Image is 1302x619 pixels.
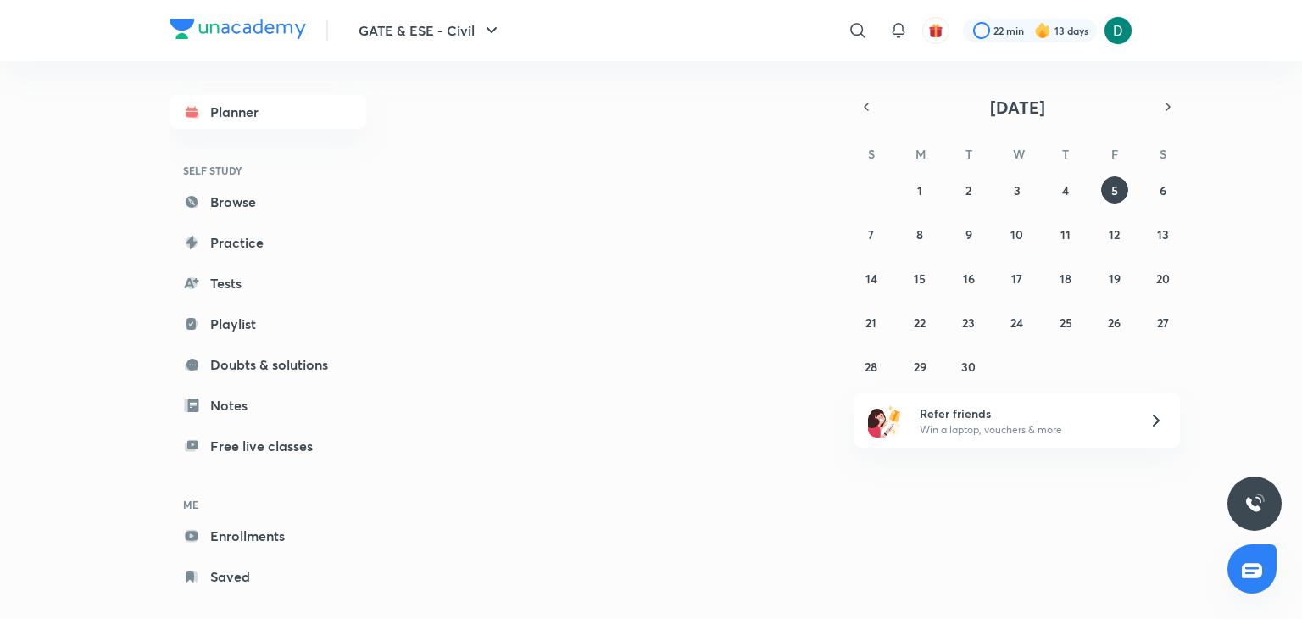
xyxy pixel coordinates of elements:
[1014,182,1021,198] abbr: September 3, 2025
[170,95,366,129] a: Planner
[1062,182,1069,198] abbr: September 4, 2025
[915,146,926,162] abbr: Monday
[955,309,982,336] button: September 23, 2025
[928,23,943,38] img: avatar
[1156,270,1170,287] abbr: September 20, 2025
[170,226,366,259] a: Practice
[916,226,923,243] abbr: September 8, 2025
[1157,315,1169,331] abbr: September 27, 2025
[858,220,885,248] button: September 7, 2025
[1052,265,1079,292] button: September 18, 2025
[914,359,926,375] abbr: September 29, 2025
[906,220,933,248] button: September 8, 2025
[170,185,366,219] a: Browse
[1004,265,1031,292] button: September 17, 2025
[1052,176,1079,204] button: September 4, 2025
[170,560,366,594] a: Saved
[1149,176,1177,204] button: September 6, 2025
[1101,176,1128,204] button: September 5, 2025
[1109,270,1121,287] abbr: September 19, 2025
[920,422,1128,438] p: Win a laptop, vouchers & more
[1160,182,1166,198] abbr: September 6, 2025
[865,315,876,331] abbr: September 21, 2025
[1104,16,1132,45] img: Diksha Mishra
[965,226,972,243] abbr: September 9, 2025
[1109,226,1120,243] abbr: September 12, 2025
[878,95,1156,119] button: [DATE]
[868,226,874,243] abbr: September 7, 2025
[170,388,366,422] a: Notes
[961,359,976,375] abbr: September 30, 2025
[865,270,877,287] abbr: September 14, 2025
[962,315,975,331] abbr: September 23, 2025
[1052,220,1079,248] button: September 11, 2025
[868,404,902,438] img: referral
[1149,265,1177,292] button: September 20, 2025
[170,266,366,300] a: Tests
[170,19,306,39] img: Company Logo
[906,353,933,380] button: September 29, 2025
[865,359,877,375] abbr: September 28, 2025
[1011,270,1022,287] abbr: September 17, 2025
[917,182,922,198] abbr: September 1, 2025
[1013,146,1025,162] abbr: Wednesday
[1111,146,1118,162] abbr: Friday
[955,220,982,248] button: September 9, 2025
[170,307,366,341] a: Playlist
[920,404,1128,422] h6: Refer friends
[858,265,885,292] button: September 14, 2025
[1060,315,1072,331] abbr: September 25, 2025
[1010,315,1023,331] abbr: September 24, 2025
[1004,176,1031,204] button: September 3, 2025
[906,309,933,336] button: September 22, 2025
[1157,226,1169,243] abbr: September 13, 2025
[1149,309,1177,336] button: September 27, 2025
[1060,270,1071,287] abbr: September 18, 2025
[1034,22,1051,39] img: streak
[1010,226,1023,243] abbr: September 10, 2025
[868,146,875,162] abbr: Sunday
[170,429,366,463] a: Free live classes
[963,270,975,287] abbr: September 16, 2025
[914,315,926,331] abbr: September 22, 2025
[955,353,982,380] button: September 30, 2025
[858,353,885,380] button: September 28, 2025
[1101,265,1128,292] button: September 19, 2025
[955,265,982,292] button: September 16, 2025
[170,519,366,553] a: Enrollments
[1101,220,1128,248] button: September 12, 2025
[1160,146,1166,162] abbr: Saturday
[1101,309,1128,336] button: September 26, 2025
[1004,309,1031,336] button: September 24, 2025
[990,96,1045,119] span: [DATE]
[1052,309,1079,336] button: September 25, 2025
[1004,220,1031,248] button: September 10, 2025
[170,348,366,382] a: Doubts & solutions
[914,270,926,287] abbr: September 15, 2025
[170,156,366,185] h6: SELF STUDY
[170,490,366,519] h6: ME
[348,14,512,47] button: GATE & ESE - Civil
[858,309,885,336] button: September 21, 2025
[1149,220,1177,248] button: September 13, 2025
[1060,226,1071,243] abbr: September 11, 2025
[1244,494,1265,514] img: ttu
[906,265,933,292] button: September 15, 2025
[1111,182,1118,198] abbr: September 5, 2025
[955,176,982,204] button: September 2, 2025
[906,176,933,204] button: September 1, 2025
[965,146,972,162] abbr: Tuesday
[170,19,306,43] a: Company Logo
[1062,146,1069,162] abbr: Thursday
[1108,315,1121,331] abbr: September 26, 2025
[922,17,949,44] button: avatar
[965,182,971,198] abbr: September 2, 2025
